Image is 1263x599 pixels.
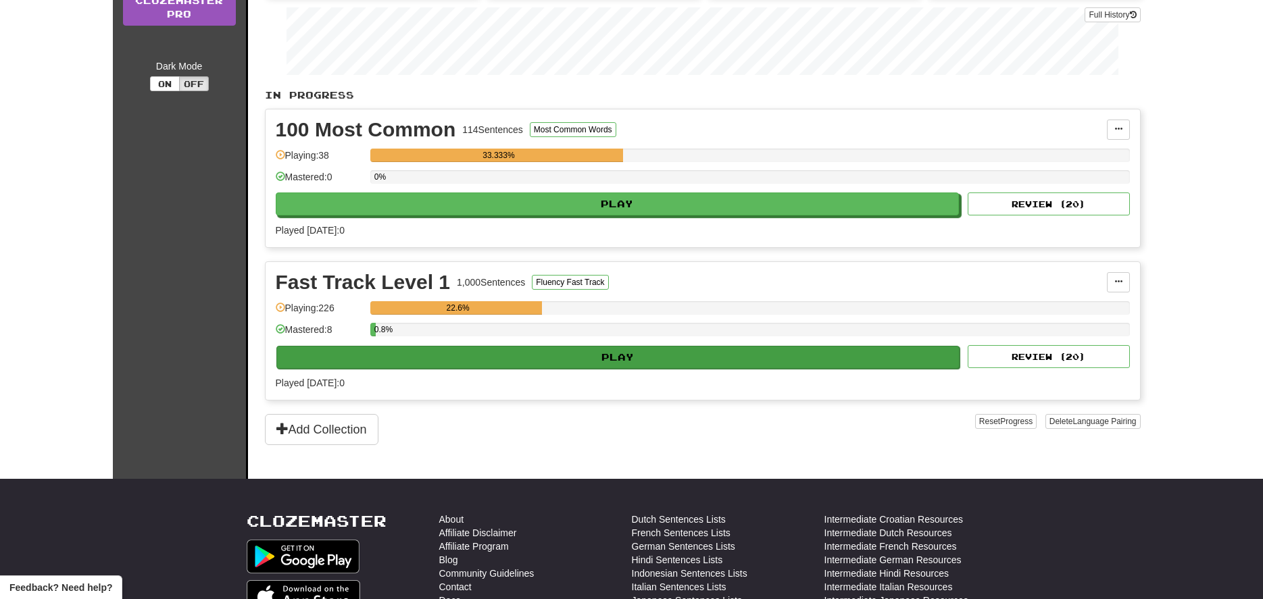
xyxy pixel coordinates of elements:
[276,225,345,236] span: Played [DATE]: 0
[824,526,952,540] a: Intermediate Dutch Resources
[632,553,723,567] a: Hindi Sentences Lists
[276,323,364,345] div: Mastered: 8
[824,567,949,580] a: Intermediate Hindi Resources
[150,76,180,91] button: On
[374,301,542,315] div: 22.6%
[439,513,464,526] a: About
[9,581,112,594] span: Open feedback widget
[276,301,364,323] div: Playing: 226
[374,323,376,336] div: 0.8%
[1000,417,1033,426] span: Progress
[532,275,608,290] button: Fluency Fast Track
[439,540,509,553] a: Affiliate Program
[123,59,236,73] div: Dark Mode
[968,192,1130,215] button: Review (20)
[632,540,735,553] a: German Sentences Lists
[824,553,962,567] a: Intermediate German Resources
[247,540,360,573] img: Get it on Google Play
[824,513,963,526] a: Intermediate Croatian Resources
[276,346,960,369] button: Play
[439,567,535,580] a: Community Guidelines
[824,580,953,594] a: Intermediate Italian Resources
[265,414,378,445] button: Add Collection
[179,76,209,91] button: Off
[276,170,364,192] div: Mastered: 0
[530,122,616,137] button: Most Common Words
[439,580,472,594] a: Contact
[824,540,957,553] a: Intermediate French Resources
[632,567,747,580] a: Indonesian Sentences Lists
[1072,417,1136,426] span: Language Pairing
[439,553,458,567] a: Blog
[1085,7,1140,22] button: Full History
[457,276,525,289] div: 1,000 Sentences
[276,377,345,388] span: Played [DATE]: 0
[247,513,387,529] a: Clozemaster
[276,272,451,292] div: Fast Track Level 1
[265,88,1141,102] p: In Progress
[276,149,364,171] div: Playing: 38
[276,120,456,140] div: 100 Most Common
[439,526,517,540] a: Affiliate Disclaimer
[276,192,960,215] button: Play
[1045,414,1141,429] button: DeleteLanguage Pairing
[968,345,1130,368] button: Review (20)
[374,149,623,162] div: 33.333%
[632,580,726,594] a: Italian Sentences Lists
[632,526,730,540] a: French Sentences Lists
[975,414,1037,429] button: ResetProgress
[462,123,523,136] div: 114 Sentences
[632,513,726,526] a: Dutch Sentences Lists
